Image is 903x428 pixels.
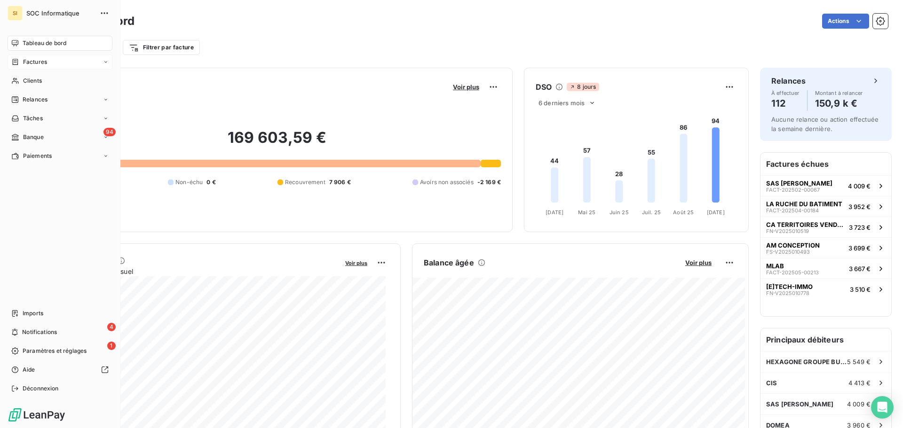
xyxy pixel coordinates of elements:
[815,90,863,96] span: Montant à relancer
[578,209,595,216] tspan: Mai 25
[760,153,891,175] h6: Factures échues
[536,81,552,93] h6: DSO
[848,244,871,252] span: 3 699 €
[847,358,871,366] span: 5 549 €
[539,99,585,107] span: 6 derniers mois
[766,249,810,255] span: FS-V2025010493
[285,178,325,187] span: Recouvrement
[23,152,52,160] span: Paiements
[642,209,661,216] tspan: Juil. 25
[53,266,339,276] span: Chiffre d'affaires mensuel
[766,270,819,275] span: FACT-202505-00213
[329,178,351,187] span: 7 906 €
[345,260,367,266] span: Voir plus
[766,179,832,187] span: SAS [PERSON_NAME]
[23,77,42,85] span: Clients
[682,258,714,267] button: Voir plus
[107,342,116,350] span: 1
[546,209,563,216] tspan: [DATE]
[760,196,891,217] button: LA RUCHE DU BATIMENTFACT-202504-001843 952 €
[760,217,891,237] button: CA TERRITOIRES VENDOMOISFN-V20250105193 723 €
[766,379,777,387] span: CIS
[107,323,116,331] span: 4
[477,178,501,187] span: -2 169 €
[206,178,215,187] span: 0 €
[23,309,43,318] span: Imports
[420,178,474,187] span: Avoirs non associés
[8,407,66,422] img: Logo LeanPay
[567,83,599,91] span: 8 jours
[848,379,871,387] span: 4 413 €
[123,40,200,55] button: Filtrer par facture
[760,328,891,351] h6: Principaux débiteurs
[771,90,800,96] span: À effectuer
[766,221,845,228] span: CA TERRITOIRES VENDOMOIS
[771,96,800,111] h4: 112
[23,133,44,141] span: Banque
[848,182,871,190] span: 4 009 €
[766,262,784,270] span: MLAB
[175,178,203,187] span: Non-échu
[766,283,813,290] span: [E]TECH-IMMO
[766,241,820,249] span: AM CONCEPTION
[453,83,479,91] span: Voir plus
[760,258,891,279] button: MLABFACT-202505-002133 667 €
[849,224,871,231] span: 3 723 €
[424,257,474,268] h6: Balance âgée
[849,265,871,272] span: 3 667 €
[760,279,891,299] button: [E]TECH-IMMOFN-V20250107783 510 €
[847,400,871,408] span: 4 009 €
[23,384,59,393] span: Déconnexion
[766,187,820,193] span: FACT-202502-00067
[850,286,871,293] span: 3 510 €
[766,290,809,296] span: FN-V2025010778
[23,58,47,66] span: Factures
[685,259,712,266] span: Voir plus
[766,200,842,208] span: LA RUCHE DU BATIMENT
[26,9,94,17] span: SOC Informatique
[103,128,116,136] span: 94
[707,209,725,216] tspan: [DATE]
[760,175,891,196] button: SAS [PERSON_NAME]FACT-202502-000674 009 €
[673,209,694,216] tspan: Août 25
[610,209,629,216] tspan: Juin 25
[771,116,879,132] span: Aucune relance ou action effectuée la semaine dernière.
[342,258,370,267] button: Voir plus
[8,362,112,377] a: Aide
[22,328,57,336] span: Notifications
[53,128,501,156] h2: 169 603,59 €
[848,203,871,210] span: 3 952 €
[8,6,23,21] div: SI
[450,83,482,91] button: Voir plus
[815,96,863,111] h4: 150,9 k €
[760,237,891,258] button: AM CONCEPTIONFS-V20250104933 699 €
[23,114,43,123] span: Tâches
[766,228,809,234] span: FN-V2025010519
[23,39,66,47] span: Tableau de bord
[822,14,869,29] button: Actions
[23,366,35,374] span: Aide
[23,95,48,104] span: Relances
[766,208,819,213] span: FACT-202504-00184
[766,400,834,408] span: SAS [PERSON_NAME]
[23,347,87,355] span: Paramètres et réglages
[771,75,806,86] h6: Relances
[871,396,894,419] div: Open Intercom Messenger
[766,358,847,366] span: HEXAGONE GROUPE BUSINESS INVEST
